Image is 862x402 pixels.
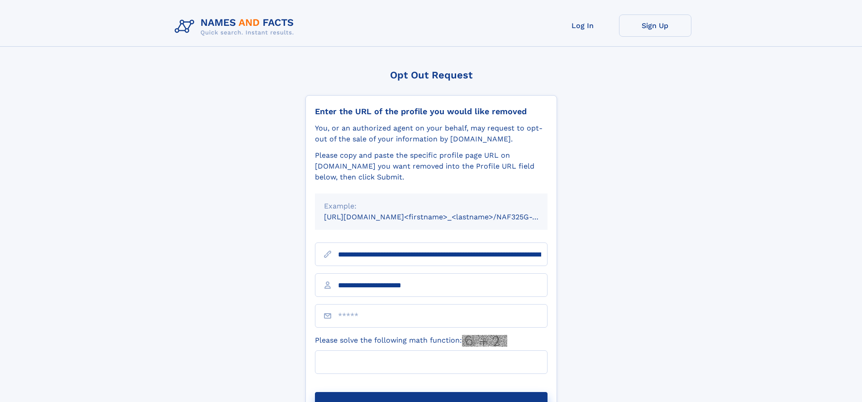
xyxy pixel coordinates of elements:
[315,123,548,145] div: You, or an authorized agent on your behalf, may request to opt-out of the sale of your informatio...
[619,15,691,37] a: Sign Up
[547,15,619,37] a: Log In
[315,150,548,183] div: Please copy and paste the specific profile page URL on [DOMAIN_NAME] you want removed into the Pr...
[171,15,301,39] img: Logo Names and Facts
[315,107,548,116] div: Enter the URL of the profile you would like removed
[315,335,507,347] label: Please solve the following math function:
[305,69,557,81] div: Opt Out Request
[324,201,538,212] div: Example:
[324,213,565,221] small: [URL][DOMAIN_NAME]<firstname>_<lastname>/NAF325G-xxxxxxxx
